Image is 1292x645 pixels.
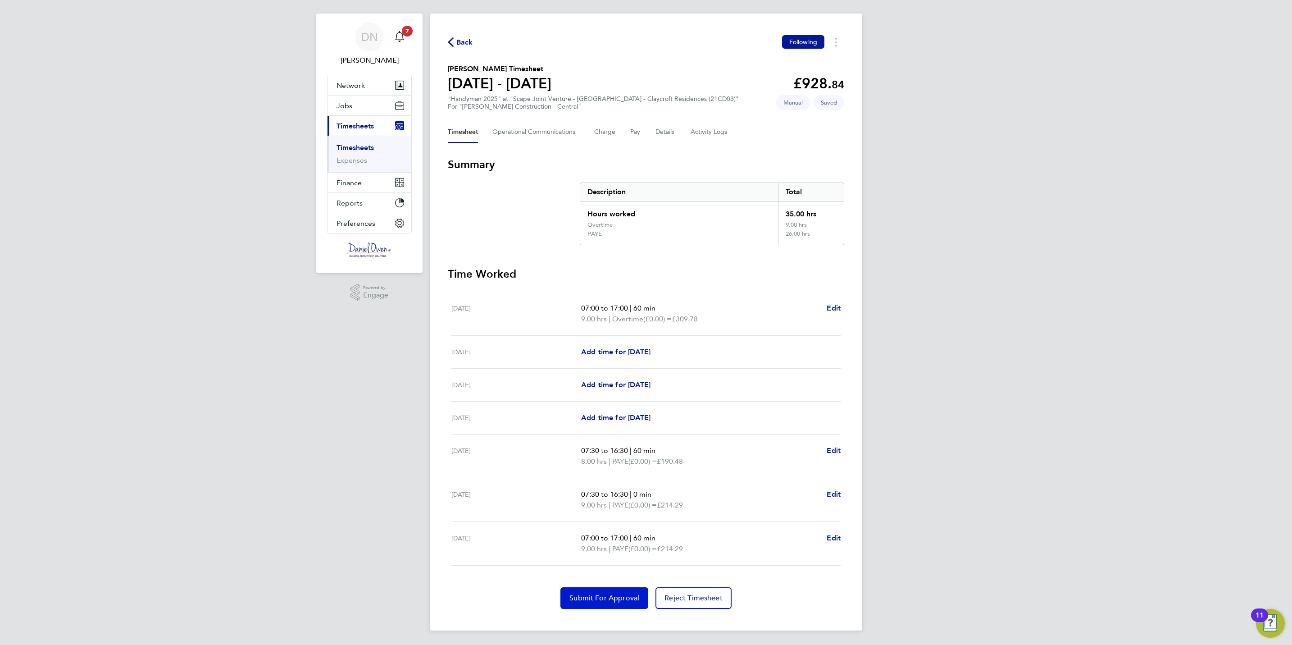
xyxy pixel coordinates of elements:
a: Add time for [DATE] [581,347,651,357]
span: Reject Timesheet [664,594,723,603]
div: [DATE] [451,380,581,390]
div: Total [778,183,844,201]
button: Activity Logs [691,121,728,143]
span: (£0.00) = [643,315,672,323]
span: Following [789,38,817,46]
span: Back [456,37,473,48]
span: Overtime [612,314,643,325]
span: | [630,490,632,499]
a: Add time for [DATE] [581,412,651,423]
span: Jobs [337,101,352,110]
span: Edit [827,534,841,542]
app-decimal: £928. [793,75,844,92]
div: For "[PERSON_NAME] Construction - Central" [448,103,739,110]
span: PAYE [612,500,628,511]
div: [DATE] [451,445,581,467]
span: Add time for [DATE] [581,413,651,422]
a: Expenses [337,156,367,165]
span: 9.00 hrs [581,501,607,509]
span: Finance [337,178,362,187]
span: 8.00 hrs [581,457,607,466]
div: 26.00 hrs [778,230,844,245]
span: Edit [827,446,841,455]
span: (£0.00) = [628,457,657,466]
span: 60 min [633,446,655,455]
span: Edit [827,304,841,312]
span: | [609,315,610,323]
a: Edit [827,489,841,500]
a: Edit [827,445,841,456]
div: Hours worked [580,201,778,221]
div: [DATE] [451,489,581,511]
button: Open Resource Center, 11 new notifications [1256,609,1285,638]
img: danielowen-logo-retina.png [347,242,392,257]
div: 9.00 hrs [778,221,844,230]
a: Edit [827,533,841,544]
a: 7 [391,23,409,51]
a: Add time for [DATE] [581,380,651,390]
span: | [609,457,610,466]
span: Submit For Approval [569,594,639,603]
span: 07:30 to 16:30 [581,490,628,499]
span: This timesheet was manually created. [776,95,810,110]
span: 9.00 hrs [581,544,607,553]
button: Preferences [328,213,411,233]
span: 9.00 hrs [581,315,607,323]
a: Timesheets [337,143,374,152]
div: Description [580,183,778,201]
span: | [609,544,610,553]
button: Submit For Approval [560,587,648,609]
div: 11 [1256,615,1264,627]
section: Timesheet [448,157,844,609]
button: Operational Communications [492,121,580,143]
span: Network [337,81,365,90]
h2: [PERSON_NAME] Timesheet [448,64,551,74]
div: "Handyman 2025" at "Scape Joint Venture - [GEOGRAPHIC_DATA] - Claycroft Residences (21CD03)" [448,95,739,110]
a: Go to home page [327,242,412,257]
div: 35.00 hrs [778,201,844,221]
span: Engage [363,292,388,299]
span: Preferences [337,219,375,228]
span: DN [361,31,378,43]
button: Timesheets Menu [828,35,844,49]
button: Details [655,121,676,143]
span: Timesheets [337,122,374,130]
div: [DATE] [451,303,581,325]
span: 07:00 to 17:00 [581,304,628,312]
h3: Summary [448,157,844,172]
span: | [630,534,632,542]
span: £214.29 [657,544,683,553]
a: Powered byEngage [350,284,389,301]
span: 60 min [633,534,655,542]
span: 0 min [633,490,651,499]
span: 60 min [633,304,655,312]
span: Danielle Nail [327,55,412,66]
div: [DATE] [451,412,581,423]
span: PAYE [612,544,628,554]
span: Edit [827,490,841,499]
span: £214.29 [657,501,683,509]
h1: [DATE] - [DATE] [448,74,551,92]
span: 84 [832,78,844,91]
button: Reports [328,193,411,213]
div: Summary [580,183,844,245]
span: £190.48 [657,457,683,466]
span: £309.78 [672,315,698,323]
span: 7 [402,26,413,37]
div: [DATE] [451,347,581,357]
div: [DATE] [451,533,581,554]
span: This timesheet is Saved. [814,95,844,110]
button: Jobs [328,96,411,115]
button: Reject Timesheet [655,587,732,609]
span: | [630,304,632,312]
div: Overtime [587,221,613,229]
button: Finance [328,173,411,192]
span: (£0.00) = [628,544,657,553]
span: PAYE [612,456,628,467]
span: Add time for [DATE] [581,348,651,356]
h3: Time Worked [448,267,844,281]
button: Charge [594,121,616,143]
span: | [609,501,610,509]
div: PAYE [587,230,602,238]
span: Powered by [363,284,388,292]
